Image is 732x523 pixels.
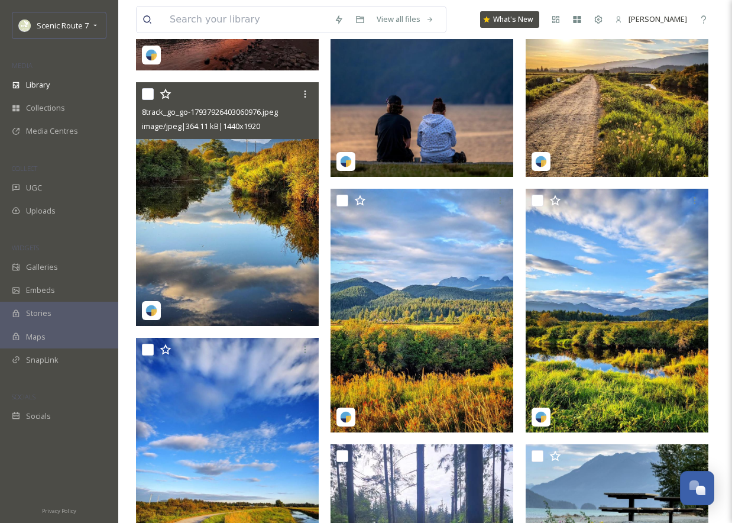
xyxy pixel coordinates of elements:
[26,354,59,366] span: SnapLink
[26,182,42,193] span: UGC
[535,411,547,423] img: snapsea-logo.png
[19,20,31,31] img: SnapSea%20Square%20Logo.png
[680,471,714,505] button: Open Chat
[12,164,37,173] span: COLLECT
[12,61,33,70] span: MEDIA
[164,7,328,33] input: Search your library
[26,102,65,114] span: Collections
[331,189,513,432] img: 8track_go_go-18073278620078632.jpeg
[371,8,440,31] a: View all files
[26,285,55,296] span: Embeds
[42,503,76,517] a: Privacy Policy
[26,261,58,273] span: Galleries
[26,308,51,319] span: Stories
[535,156,547,167] img: snapsea-logo.png
[26,411,51,422] span: Socials
[609,8,693,31] a: [PERSON_NAME]
[26,331,46,343] span: Maps
[26,125,78,137] span: Media Centres
[136,82,319,326] img: 8track_go_go-17937926403060976.jpeg
[145,49,157,61] img: snapsea-logo.png
[12,243,39,252] span: WIDGETS
[480,11,539,28] a: What's New
[145,305,157,317] img: snapsea-logo.png
[142,106,278,117] span: 8track_go_go-17937926403060976.jpeg
[42,507,76,515] span: Privacy Policy
[12,392,35,401] span: SOCIALS
[26,205,56,217] span: Uploads
[142,121,260,131] span: image/jpeg | 364.11 kB | 1440 x 1920
[526,189,708,432] img: 8track_go_go-18000185975801142.jpeg
[629,14,687,24] span: [PERSON_NAME]
[340,156,352,167] img: snapsea-logo.png
[26,79,50,91] span: Library
[37,20,89,31] span: Scenic Route 7
[340,411,352,423] img: snapsea-logo.png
